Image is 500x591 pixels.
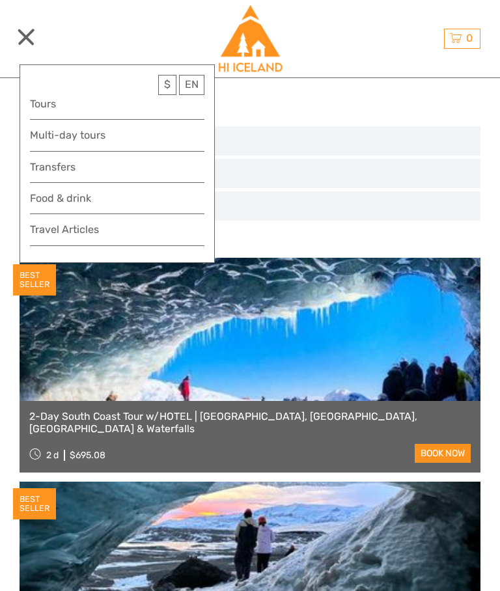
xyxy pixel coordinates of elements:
[464,32,475,44] span: 0
[30,221,204,245] a: Travel Articles
[20,234,480,250] h4: Show filters
[164,78,171,90] span: $
[10,5,49,44] button: Open LiveChat chat widget
[48,130,451,152] input: SEARCH
[30,158,204,176] a: Transfers
[30,126,204,144] a: Multi-day tours
[30,189,204,214] a: Food & drink
[70,450,105,461] div: $695.08
[29,411,471,435] a: 2-Day South Coast Tour w/HOTEL | [GEOGRAPHIC_DATA], [GEOGRAPHIC_DATA], [GEOGRAPHIC_DATA] & Waterf...
[30,95,204,113] a: Tours
[179,75,204,95] div: EN
[46,195,474,216] button: REGION / STARTS FROM
[217,5,284,72] img: Hostelling International
[46,450,59,461] span: 2 d
[415,444,471,463] a: book now
[13,264,56,295] div: BEST SELLER
[13,488,56,519] div: BEST SELLER
[48,163,451,184] input: SELECT DATES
